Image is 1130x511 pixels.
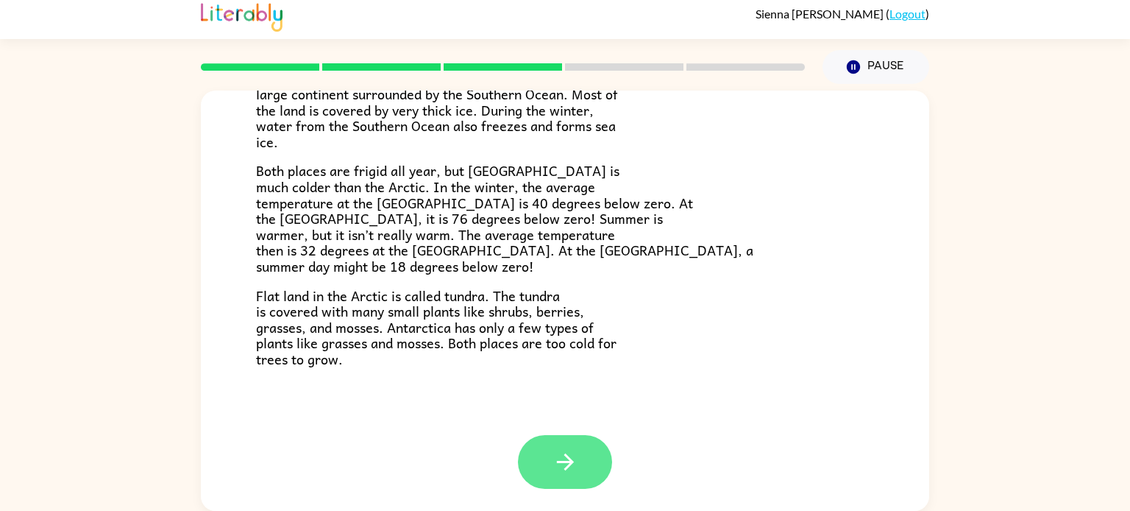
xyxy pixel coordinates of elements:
[889,7,925,21] a: Logout
[822,50,929,84] button: Pause
[756,7,929,21] div: ( )
[256,160,753,277] span: Both places are frigid all year, but [GEOGRAPHIC_DATA] is much colder than the Arctic. In the win...
[756,7,886,21] span: Sienna [PERSON_NAME]
[256,285,616,370] span: Flat land in the Arctic is called tundra. The tundra is covered with many small plants like shrub...
[256,67,618,152] span: At the bottom of the world is Antarctica. It is a large continent surrounded by the Southern Ocea...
